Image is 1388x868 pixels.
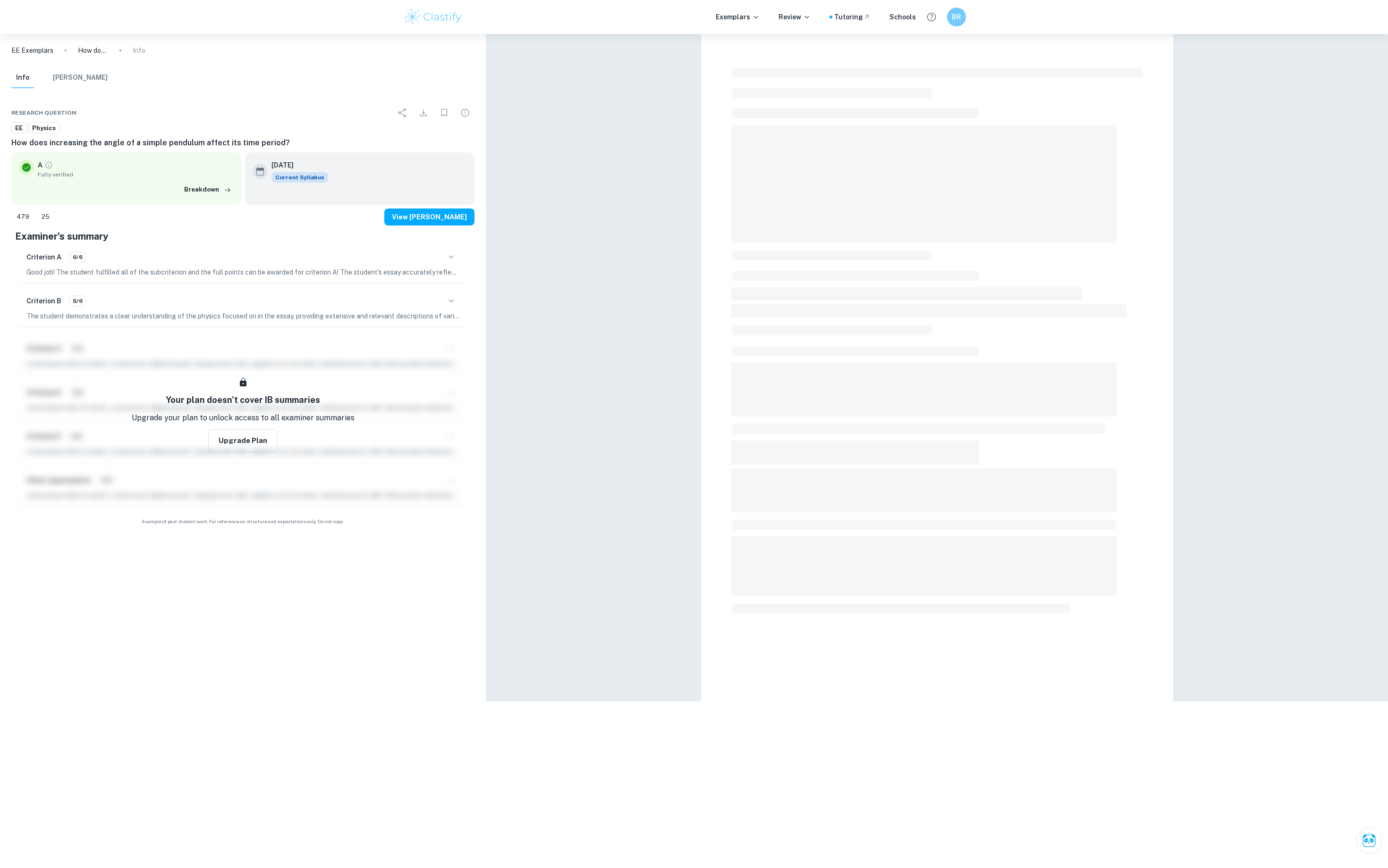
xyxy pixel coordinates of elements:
span: Physics [29,124,59,133]
div: Download [414,103,433,122]
p: Good job! The student fulfilled all of the subcriterion and the full points can be awarded for cr... [26,267,459,277]
button: View [PERSON_NAME] [384,209,474,225]
p: The student demonstrates a clear understanding of the physics focused on in the essay, providing ... [26,311,459,321]
a: Tutoring [834,12,871,22]
span: Research question [11,108,76,117]
a: Grade fully verified [44,161,53,169]
p: Review [779,12,811,22]
h6: Criterion B [26,296,61,306]
span: 6/6 [69,253,86,261]
a: Schools [889,12,916,22]
button: Help and Feedback [923,9,939,25]
div: Share [393,103,412,122]
span: EE [12,124,26,133]
button: Ask Clai [1356,827,1382,854]
span: Fully verified [38,170,234,179]
span: Example of past student work. For reference on structure and expectations only. Do not copy. [11,518,474,525]
span: 25 [36,212,55,222]
span: Current Syllabus [271,172,328,183]
h6: Your plan doesn't cover IB summaries [166,393,320,407]
p: How does increasing the angle of a simple pendulum affect its time period? [78,45,108,56]
div: Bookmark [435,103,454,122]
div: Dislike [36,209,55,225]
button: Breakdown [182,183,234,197]
div: This exemplar is based on the current syllabus. Feel free to refer to it for inspiration/ideas wh... [271,172,328,183]
p: Info [133,45,145,56]
button: BR [947,8,966,26]
h6: How does increasing the angle of a simple pendulum affect its time period? [11,137,474,149]
h6: BR [951,12,962,22]
a: EE Exemplars [11,45,53,56]
div: Like [11,209,34,225]
h5: Examiner's summary [15,229,471,243]
div: Report issue [456,103,474,122]
button: Info [11,67,34,88]
a: EE [11,122,26,134]
h6: Criterion A [26,252,61,262]
p: Exemplars [716,12,760,22]
span: 5/6 [69,297,86,305]
span: 479 [11,212,34,222]
p: Upgrade your plan to unlock access to all examiner summaries [132,412,355,424]
p: A [38,160,42,170]
h6: [DATE] [271,160,321,170]
button: [PERSON_NAME] [53,67,108,88]
button: Upgrade Plan [208,429,278,452]
img: Clastify logo [403,8,463,26]
a: Physics [28,122,59,134]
